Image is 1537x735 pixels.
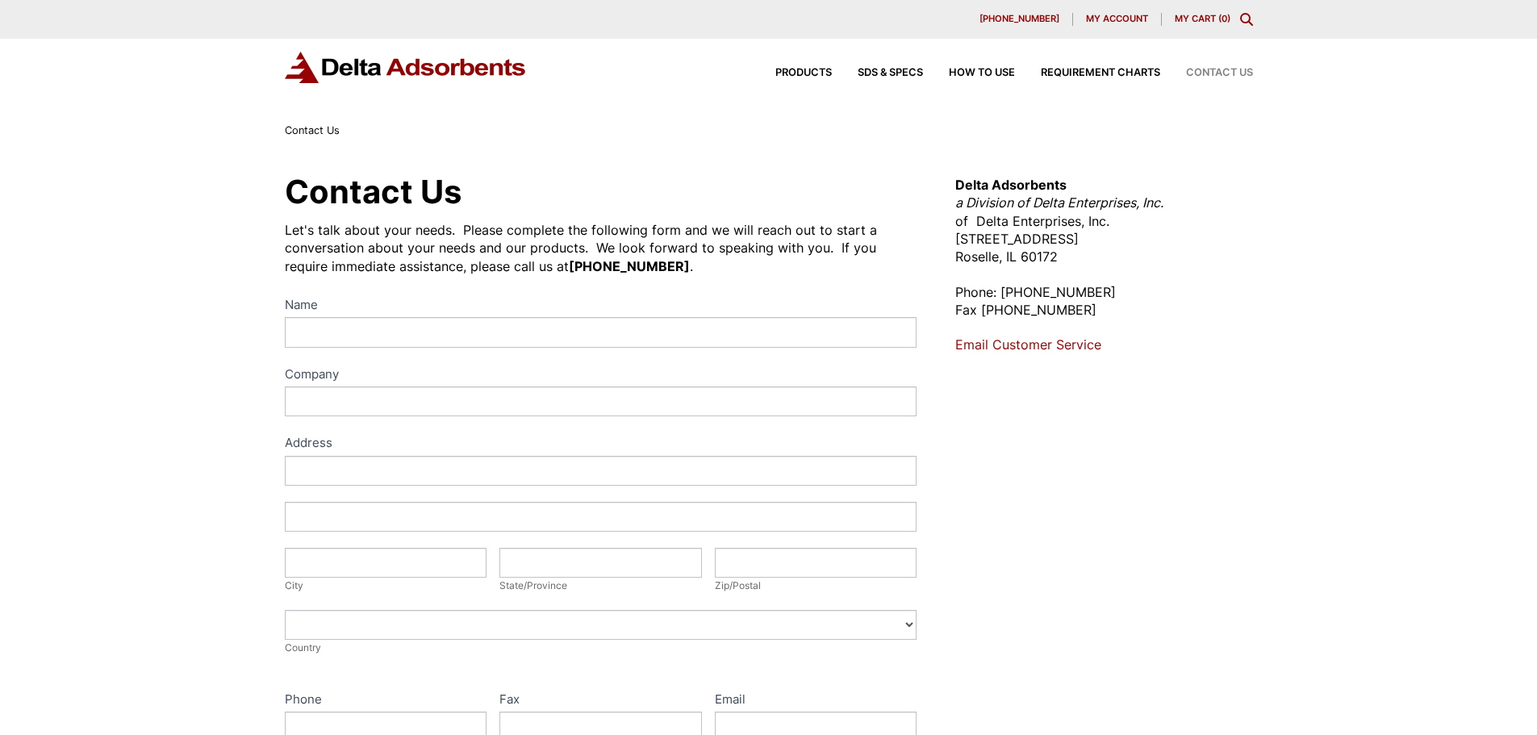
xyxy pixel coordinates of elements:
span: SDS & SPECS [858,68,923,78]
img: Delta Adsorbents [285,52,527,83]
strong: [PHONE_NUMBER] [569,258,690,274]
em: a Division of Delta Enterprises, Inc. [955,194,1163,211]
p: Phone: [PHONE_NUMBER] Fax [PHONE_NUMBER] [955,283,1252,319]
a: SDS & SPECS [832,68,923,78]
span: How to Use [949,68,1015,78]
div: City [285,578,487,594]
div: State/Province [499,578,702,594]
label: Phone [285,689,487,712]
div: Zip/Postal [715,578,917,594]
p: of Delta Enterprises, Inc. [STREET_ADDRESS] Roselle, IL 60172 [955,176,1252,266]
a: How to Use [923,68,1015,78]
div: Toggle Modal Content [1240,13,1253,26]
label: Name [285,294,917,318]
span: Contact Us [1186,68,1253,78]
span: Contact Us [285,124,340,136]
a: Email Customer Service [955,336,1101,353]
a: Contact Us [1160,68,1253,78]
label: Fax [499,689,702,712]
a: My account [1073,13,1162,26]
a: [PHONE_NUMBER] [967,13,1073,26]
a: Products [750,68,832,78]
div: Address [285,432,917,456]
strong: Delta Adsorbents [955,177,1067,193]
span: 0 [1222,13,1227,24]
span: My account [1086,15,1148,23]
div: Country [285,640,917,656]
a: Requirement Charts [1015,68,1160,78]
h1: Contact Us [285,176,917,208]
span: Products [775,68,832,78]
label: Company [285,364,917,387]
a: My Cart (0) [1175,13,1230,24]
span: [PHONE_NUMBER] [979,15,1059,23]
label: Email [715,689,917,712]
span: Requirement Charts [1041,68,1160,78]
div: Let's talk about your needs. Please complete the following form and we will reach out to start a ... [285,221,917,275]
